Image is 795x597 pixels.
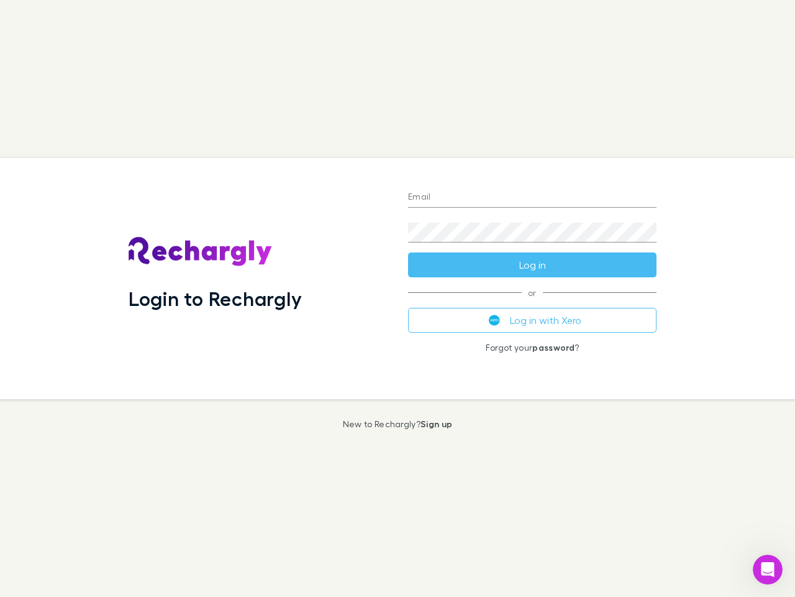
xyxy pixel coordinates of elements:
a: Sign up [420,419,452,429]
img: Xero's logo [489,315,500,326]
button: Log in [408,252,656,277]
img: Rechargly's Logo [129,237,273,267]
p: Forgot your ? [408,343,656,353]
button: Log in with Xero [408,308,656,333]
span: or [408,292,656,293]
a: password [532,342,575,353]
h1: Login to Rechargly [129,287,302,310]
p: New to Rechargly? [343,419,453,429]
iframe: Intercom live chat [753,555,783,585]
